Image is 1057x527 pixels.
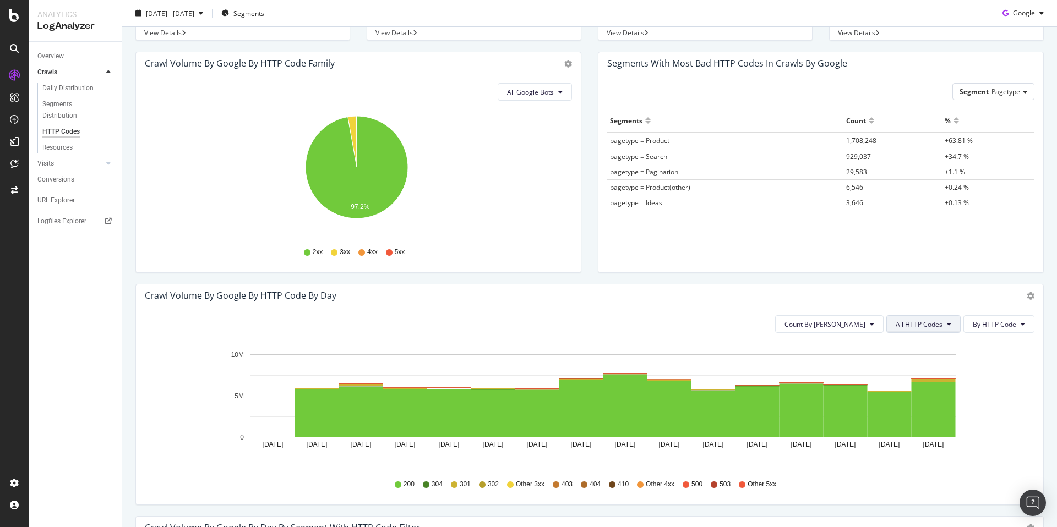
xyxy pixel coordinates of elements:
[37,195,75,206] div: URL Explorer
[145,109,568,237] svg: A chart.
[945,152,969,161] span: +34.7 %
[610,183,690,192] span: pagetype = Product(other)
[233,8,264,18] span: Segments
[483,441,504,448] text: [DATE]
[991,87,1020,96] span: Pagetype
[607,28,644,37] span: View Details
[846,198,863,207] span: 3,646
[618,480,629,489] span: 410
[610,167,678,177] span: pagetype = Pagination
[42,83,114,94] a: Daily Distribution
[37,216,114,227] a: Logfiles Explorer
[42,98,114,122] a: Segments Distribution
[527,441,548,448] text: [DATE]
[37,158,103,169] a: Visits
[960,87,989,96] span: Segment
[37,158,54,169] div: Visits
[838,28,875,37] span: View Details
[351,441,372,448] text: [DATE]
[375,28,413,37] span: View Details
[945,198,969,207] span: +0.13 %
[145,58,335,69] div: Crawl Volume by google by HTTP Code Family
[37,67,57,78] div: Crawls
[973,320,1016,329] span: By HTTP Code
[235,392,244,400] text: 5M
[1027,292,1034,300] div: gear
[791,441,812,448] text: [DATE]
[775,315,884,333] button: Count By [PERSON_NAME]
[835,441,856,448] text: [DATE]
[1020,490,1046,516] div: Open Intercom Messenger
[37,174,114,185] a: Conversions
[367,248,378,257] span: 4xx
[131,4,208,22] button: [DATE] - [DATE]
[395,441,416,448] text: [DATE]
[615,441,636,448] text: [DATE]
[37,195,114,206] a: URL Explorer
[720,480,731,489] span: 503
[846,167,867,177] span: 29,583
[945,112,951,129] div: %
[351,203,369,211] text: 97.2%
[42,142,73,153] div: Resources
[432,480,443,489] span: 304
[217,4,269,22] button: Segments
[146,8,194,18] span: [DATE] - [DATE]
[404,480,415,489] span: 200
[37,174,74,185] div: Conversions
[37,216,86,227] div: Logfiles Explorer
[37,67,103,78] a: Crawls
[42,98,103,122] div: Segments Distribution
[963,315,1034,333] button: By HTTP Code
[846,136,876,145] span: 1,708,248
[998,4,1048,22] button: Google
[879,441,900,448] text: [DATE]
[516,480,544,489] span: Other 3xx
[691,480,702,489] span: 500
[562,480,573,489] span: 403
[703,441,724,448] text: [DATE]
[945,136,973,145] span: +63.81 %
[37,51,114,62] a: Overview
[571,441,592,448] text: [DATE]
[145,342,1026,469] svg: A chart.
[42,142,114,153] a: Resources
[590,480,601,489] span: 404
[659,441,680,448] text: [DATE]
[747,441,768,448] text: [DATE]
[231,351,244,359] text: 10M
[945,167,965,177] span: +1.1 %
[607,58,847,69] div: Segments with most bad HTTP codes in Crawls by google
[240,433,244,441] text: 0
[923,441,944,448] text: [DATE]
[395,248,405,257] span: 5xx
[610,136,669,145] span: pagetype = Product
[1013,8,1035,18] span: Google
[37,51,64,62] div: Overview
[439,441,460,448] text: [DATE]
[263,441,284,448] text: [DATE]
[886,315,961,333] button: All HTTP Codes
[307,441,328,448] text: [DATE]
[42,126,80,138] div: HTTP Codes
[610,112,642,129] div: Segments
[784,320,865,329] span: Count By Day
[610,152,667,161] span: pagetype = Search
[313,248,323,257] span: 2xx
[42,83,94,94] div: Daily Distribution
[846,152,871,161] span: 929,037
[488,480,499,489] span: 302
[460,480,471,489] span: 301
[748,480,776,489] span: Other 5xx
[846,112,866,129] div: Count
[507,87,554,97] span: All Google Bots
[498,83,572,101] button: All Google Bots
[610,198,662,207] span: pagetype = Ideas
[896,320,942,329] span: All HTTP Codes
[145,290,336,301] div: Crawl Volume by google by HTTP Code by Day
[646,480,674,489] span: Other 4xx
[564,60,572,68] div: gear
[42,126,114,138] a: HTTP Codes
